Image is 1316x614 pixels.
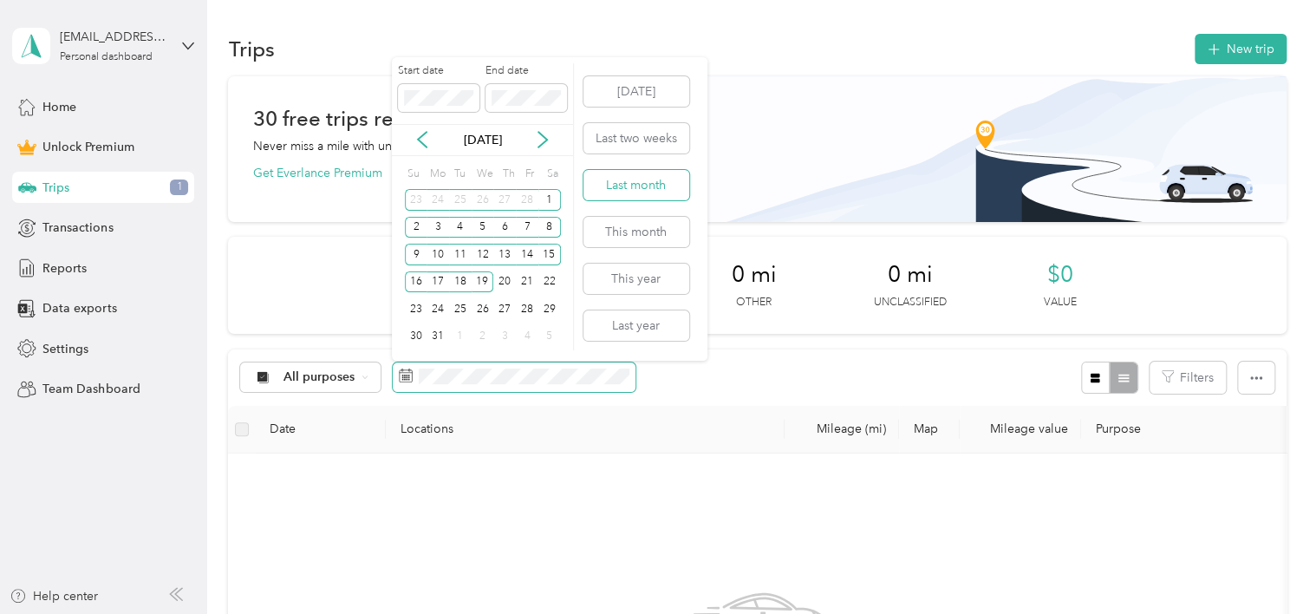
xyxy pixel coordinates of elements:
[474,162,494,186] div: We
[493,189,516,211] div: 27
[960,406,1081,454] th: Mileage value
[485,63,567,79] label: End date
[449,244,472,265] div: 11
[516,189,538,211] div: 28
[1219,517,1316,614] iframe: Everlance-gr Chat Button Frame
[427,244,449,265] div: 10
[472,326,494,348] div: 2
[516,326,538,348] div: 4
[283,371,355,383] span: All purposes
[493,298,516,320] div: 27
[583,123,689,153] button: Last two weeks
[472,271,494,293] div: 19
[538,271,561,293] div: 22
[228,40,274,58] h1: Trips
[516,244,538,265] div: 14
[427,271,449,293] div: 17
[449,271,472,293] div: 18
[583,76,689,107] button: [DATE]
[544,162,561,186] div: Sa
[472,189,494,211] div: 26
[427,326,449,348] div: 31
[42,98,76,116] span: Home
[252,164,381,182] button: Get Everlance Premium
[405,189,427,211] div: 23
[405,271,427,293] div: 16
[785,406,899,454] th: Mileage (mi)
[42,138,134,156] span: Unlock Premium
[583,170,689,200] button: Last month
[493,217,516,238] div: 6
[256,406,386,454] th: Date
[405,298,427,320] div: 23
[427,189,449,211] div: 24
[449,217,472,238] div: 4
[583,264,689,294] button: This year
[493,326,516,348] div: 3
[1150,362,1226,394] button: Filters
[252,109,582,127] h1: 30 free trips remaining this month.
[427,217,449,238] div: 3
[538,298,561,320] div: 29
[427,162,446,186] div: Mo
[516,217,538,238] div: 7
[538,189,561,211] div: 1
[452,162,468,186] div: Tu
[1195,34,1287,64] button: New trip
[583,310,689,341] button: Last year
[522,162,538,186] div: Fr
[60,52,153,62] div: Personal dashboard
[538,217,561,238] div: 8
[538,326,561,348] div: 5
[42,340,88,358] span: Settings
[405,217,427,238] div: 2
[887,261,932,289] span: 0 mi
[731,261,776,289] span: 0 mi
[405,244,427,265] div: 9
[405,326,427,348] div: 30
[60,28,168,46] div: [EMAIL_ADDRESS][DOMAIN_NAME]
[449,298,472,320] div: 25
[427,298,449,320] div: 24
[398,63,479,79] label: Start date
[707,76,1287,222] img: Banner
[42,179,69,197] span: Trips
[449,326,472,348] div: 1
[42,219,113,237] span: Transactions
[493,244,516,265] div: 13
[472,217,494,238] div: 5
[446,131,519,149] p: [DATE]
[42,259,87,278] span: Reports
[405,162,421,186] div: Su
[449,189,472,211] div: 25
[493,271,516,293] div: 20
[538,244,561,265] div: 15
[10,587,98,605] button: Help center
[736,295,772,310] p: Other
[472,244,494,265] div: 12
[42,299,116,317] span: Data exports
[516,271,538,293] div: 21
[42,380,140,398] span: Team Dashboard
[583,217,689,247] button: This month
[252,137,552,155] p: Never miss a mile with unlimited automatic trip tracking
[1043,295,1076,310] p: Value
[386,406,785,454] th: Locations
[472,298,494,320] div: 26
[516,298,538,320] div: 28
[873,295,946,310] p: Unclassified
[170,180,188,195] span: 1
[899,406,960,454] th: Map
[1046,261,1072,289] span: $0
[499,162,516,186] div: Th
